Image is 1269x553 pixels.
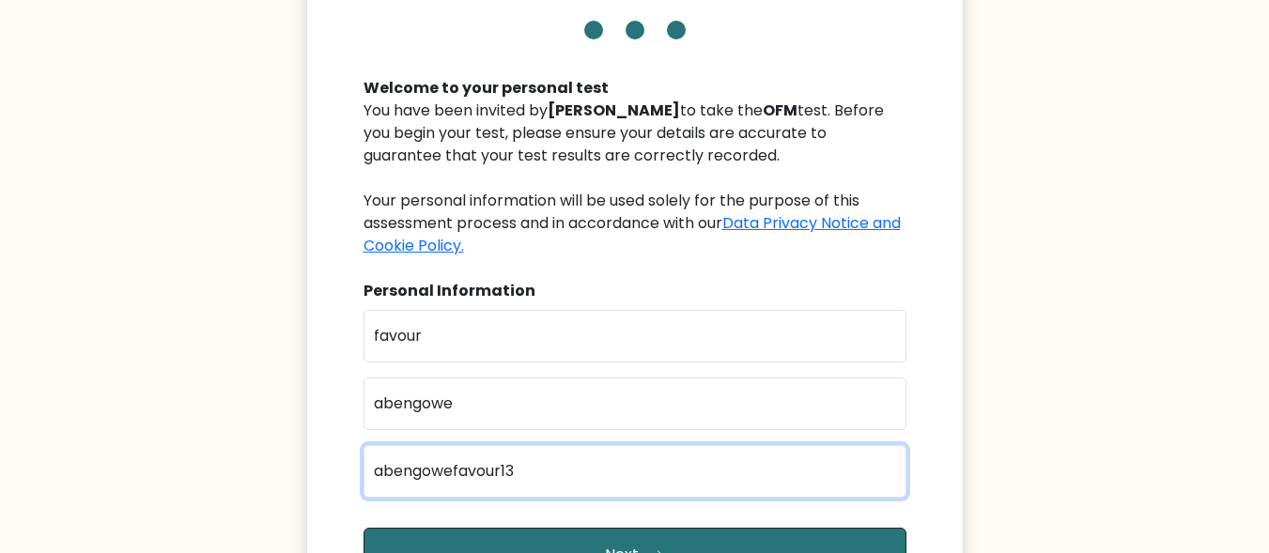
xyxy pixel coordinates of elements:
[364,310,906,362] input: First name
[364,280,906,302] div: Personal Information
[364,100,906,257] div: You have been invited by to take the test. Before you begin your test, please ensure your details...
[364,377,906,430] input: Last name
[364,77,906,100] div: Welcome to your personal test
[364,212,901,256] a: Data Privacy Notice and Cookie Policy.
[763,100,797,121] b: OFM
[364,445,906,498] input: Email
[548,100,680,121] b: [PERSON_NAME]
